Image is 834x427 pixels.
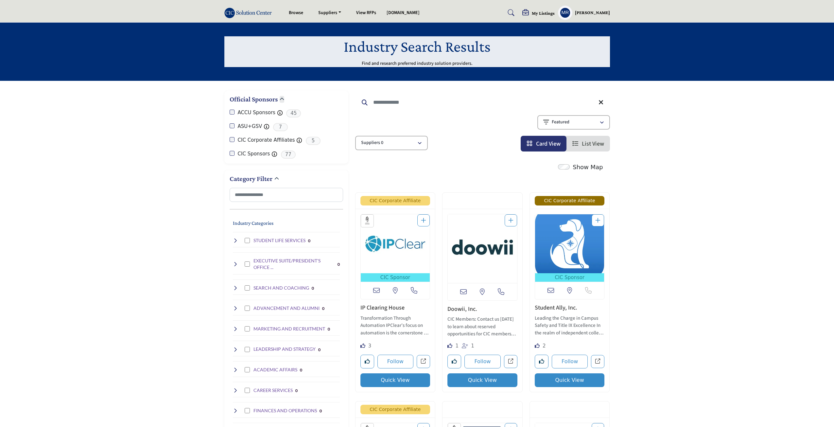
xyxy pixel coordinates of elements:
span: 7 [273,123,288,131]
p: Find and research preferred industry solution providers. [362,61,473,67]
label: ASU+GSV [238,123,262,130]
a: Add To List [595,217,600,225]
i: Like [447,343,452,348]
label: Show Map [573,163,603,171]
div: Followers [462,341,474,350]
span: CIC Corporate Affiliate [360,196,430,205]
p: Leading the Charge in Campus Safety and Title IX Excellence In the realm of independent college l... [535,315,605,337]
img: Site Logo [224,8,275,18]
h2: Category Filter [230,174,272,184]
p: Suppliers 0 [361,140,383,146]
button: Follow [464,355,501,368]
h4: MARKETING AND RECRUITMENT: Brand development, digital marketing, and student recruitment campaign... [253,326,325,332]
p: Transformation Through Automation IPClear’s focus on automation is the cornerstone of its approac... [360,315,430,337]
div: 0 Results For ACADEMIC AFFAIRS [300,367,302,373]
input: Select ACADEMIC AFFAIRS checkbox [245,367,250,372]
a: Transformation Through Automation IPClear’s focus on automation is the cornerstone of its approac... [360,313,430,337]
button: Follow [377,355,414,368]
span: CIC Corporate Affiliate [360,405,430,414]
a: View RFPs [356,9,376,16]
a: View List [572,140,604,148]
label: CIC Corporate Affiliates [238,136,295,144]
button: Like listing [535,355,548,368]
a: CIC Members: Contact us [DATE] to learn about reserved opportunities for CIC members! Doowii is a... [447,314,517,338]
img: Doowii, Inc. [448,214,517,283]
a: Open ipclear in new tab [417,355,430,368]
img: IP Clearing House [361,214,430,273]
h4: FINANCES AND OPERATIONS: Financial management, budgeting tools, and operational efficiency soluti... [253,407,317,414]
p: Featured [552,119,569,126]
span: 1 [455,343,459,349]
input: Select SEARCH AND COACHING checkbox [245,285,250,291]
a: Doowii, Inc. [447,305,477,313]
a: Open student-ally in new tab [591,355,604,368]
input: Select ADVANCEMENT AND ALUMNI checkbox [245,306,250,311]
a: [DOMAIN_NAME] [387,9,420,16]
h4: CAREER SERVICES: Career planning tools, job placement platforms, and professional development res... [253,387,293,394]
img: Student Ally, Inc. [535,214,604,273]
button: Quick View [447,373,517,387]
span: 5 [306,137,321,145]
input: Select EXECUTIVE SUITE/PRESIDENT'S OFFICE SERVICES checkbox [245,261,250,267]
div: 0 Results For STUDENT LIFE SERVICES [308,238,310,243]
a: Student Ally, Inc. [535,304,577,312]
input: CIC Corporate Affiliates checkbox [230,137,235,142]
h1: Industry Search Results [344,36,491,57]
div: 0 Results For EXECUTIVE SUITE/PRESIDENT'S OFFICE SERVICES [338,261,340,267]
span: CIC Corporate Affiliate [535,196,605,205]
button: Follow [552,355,588,368]
button: Suppliers 0 [355,136,428,150]
h4: ADVANCEMENT AND ALUMNI: Donor management, fundraising solutions, and alumni engagement platforms ... [253,305,320,311]
button: Industry Categories [233,219,273,227]
div: 0 Results For ADVANCEMENT AND ALUMNI [322,305,324,311]
button: Quick View [360,373,430,387]
div: 0 Results For FINANCES AND OPERATIONS [320,408,322,414]
li: Card View [521,136,566,151]
input: Search Category [230,188,343,202]
input: Select CAREER SERVICES checkbox [245,388,250,393]
h3: Student Ally, Inc. [535,304,605,311]
b: 0 [338,262,340,267]
input: Search Keyword [355,95,610,110]
button: Like listing [447,355,461,368]
a: Add To List [508,217,513,225]
a: View Card [527,140,561,148]
h4: ACADEMIC AFFAIRS: Academic program development, faculty resources, and curriculum enhancement sol... [253,366,297,373]
b: 0 [320,409,322,413]
input: CIC Sponsors checkbox [230,151,235,156]
a: Open Listing in new tab [535,214,604,282]
input: Select FINANCES AND OPERATIONS checkbox [245,408,250,413]
a: Open Listing in new tab [361,214,430,282]
div: 0 Results For LEADERSHIP AND STRATEGY [318,347,321,352]
label: CIC Sponsors [238,150,270,158]
button: Show hide supplier dropdown [558,6,572,20]
b: 0 [322,306,324,311]
button: Quick View [535,373,605,387]
input: ASU+GSV checkbox [230,123,235,128]
input: Select LEADERSHIP AND STRATEGY checkbox [245,347,250,352]
span: CIC Sponsor [536,274,603,281]
p: CIC Members: Contact us [DATE] to learn about reserved opportunities for CIC members! Doowii is a... [447,316,517,338]
b: 0 [295,388,298,393]
span: Card View [536,140,561,148]
h3: IP Clearing House [360,304,430,311]
h3: Doowii, Inc. [447,306,517,313]
div: My Listings [522,9,555,17]
img: ACCU Sponsors Badge Icon [363,216,372,225]
button: Featured [537,115,610,130]
a: IP Clearing House [360,304,405,312]
a: Open Listing in new tab [448,214,517,283]
h4: EXECUTIVE SUITE/PRESIDENT'S OFFICE SERVICES: Strategic planning, leadership support, and executiv... [253,258,335,270]
button: Like listing [360,355,374,368]
li: List View [566,136,610,151]
span: 2 [543,343,546,349]
span: CIC Sponsor [362,274,429,281]
a: Open doowii in new tab [504,355,517,368]
div: 0 Results For SEARCH AND COACHING [312,285,314,291]
div: 0 Results For CAREER SERVICES [295,387,298,393]
a: Browse [289,9,303,16]
a: Add To List [421,217,426,225]
div: 0 Results For MARKETING AND RECRUITMENT [328,326,330,332]
input: Select STUDENT LIFE SERVICES checkbox [245,238,250,243]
